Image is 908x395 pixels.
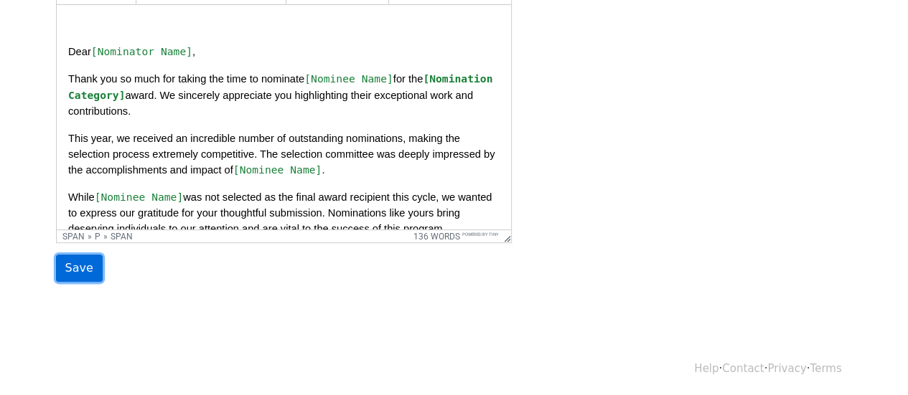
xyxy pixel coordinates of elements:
[95,232,100,242] div: p
[11,85,419,112] span: award. We sincerely appreciate you highlighting their exceptional work and contributions.
[694,362,719,375] a: Help
[136,41,139,52] span: ,
[38,186,127,198] span: [Nominee Name]
[810,362,841,375] a: Terms
[88,232,92,242] div: »
[836,326,908,395] iframe: Chat Widget
[111,232,133,242] div: span
[103,232,108,242] div: »
[177,158,266,171] span: [Nominee Name]
[11,68,248,80] span: Thank you so much for taking the time to nominate
[11,186,38,198] span: While
[499,230,511,242] div: Resize
[462,232,499,237] a: Powered by Tiny
[11,128,441,171] span: This year, we received an incredible number of outstanding nominations, making the selection proc...
[337,68,367,80] span: for the
[62,232,85,242] div: span
[11,67,442,95] span: [Nomination Category]
[11,186,438,229] span: was not selected as the final award recipient this cycle, we wanted to express our gratitude for ...
[57,5,511,229] iframe: Rich Text Area. Press ALT-0 for help.
[413,232,460,242] button: 136 words
[56,254,103,282] input: Save
[248,67,337,80] span: [Nominee Name]
[722,362,764,375] a: Contact
[767,362,806,375] a: Privacy
[265,159,268,171] span: .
